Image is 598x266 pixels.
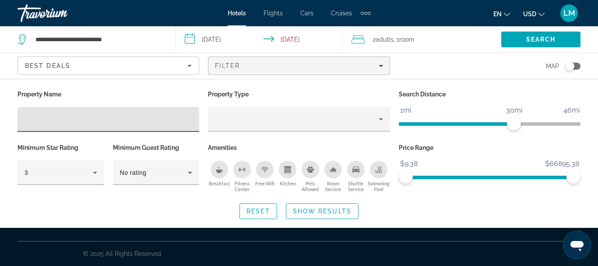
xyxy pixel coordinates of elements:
iframe: Кнопка запуска окна обмена сообщениями [563,231,591,259]
button: Free Wifi [253,160,276,192]
span: Room [399,36,414,43]
button: Room Service [322,160,345,192]
a: Cars [300,10,313,17]
span: Reset [246,208,270,215]
span: Show Results [293,208,352,215]
span: 2 [373,33,394,46]
button: Breakfast [208,160,231,192]
span: ngx-slider-max [566,170,580,184]
span: Best Deals [25,62,70,69]
span: en [493,11,502,18]
span: Breakfast [209,181,230,186]
span: 30mi [505,104,524,117]
span: Map [546,60,559,72]
a: Flights [264,10,283,17]
button: Search [501,32,580,47]
button: Travelers: 2 adults, 0 children [343,26,501,53]
button: Select check in and out date [176,26,343,53]
button: Toggle map [559,62,580,70]
span: Fitness Center [231,181,253,192]
span: Shuttle Service [345,181,367,192]
a: Hotels [228,10,246,17]
p: Amenities [208,142,390,154]
p: Property Type [208,88,390,100]
span: No rating [120,169,147,176]
span: LM [563,9,575,18]
p: Property Name [18,88,199,100]
span: $66895.38 [544,157,580,170]
span: ngx-slider [399,170,413,184]
span: Kitchen [280,181,296,186]
mat-select: Sort by [25,60,192,71]
span: Filter [215,62,240,69]
span: $9.38 [399,157,419,170]
mat-select: Property type [215,114,383,124]
button: Change language [493,7,510,20]
ngx-slider: ngx-slider [399,176,580,177]
span: Adults [376,36,394,43]
input: Search hotel destination [35,33,162,46]
button: Change currency [523,7,545,20]
span: 46mi [562,104,581,117]
button: User Menu [558,4,580,22]
span: USD [523,11,536,18]
p: Minimum Star Rating [18,142,104,154]
button: Pets Allowed [299,160,322,192]
p: Minimum Guest Rating [113,142,200,154]
a: Travorium [18,2,105,25]
button: Reset [239,203,277,219]
span: Pets Allowed [299,181,322,192]
a: Cruises [331,10,352,17]
button: Shuttle Service [345,160,367,192]
button: Kitchen [276,160,299,192]
span: Room Service [322,181,345,192]
button: Swimming Pool [367,160,390,192]
p: Price Range [399,142,580,154]
ngx-slider: ngx-slider [399,122,580,124]
span: ngx-slider [507,116,521,130]
span: , 1 [394,33,414,46]
button: Filters [208,57,390,75]
span: 3 [25,169,28,176]
div: Hotel Filters [13,88,585,195]
p: Search Distance [399,88,580,100]
span: Free Wifi [255,181,274,186]
button: Show Results [286,203,359,219]
span: Swimming Pool [367,181,390,192]
button: Extra navigation items [361,6,371,20]
span: 1mi [399,104,412,117]
span: Search [526,36,556,43]
button: Fitness Center [231,160,253,192]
